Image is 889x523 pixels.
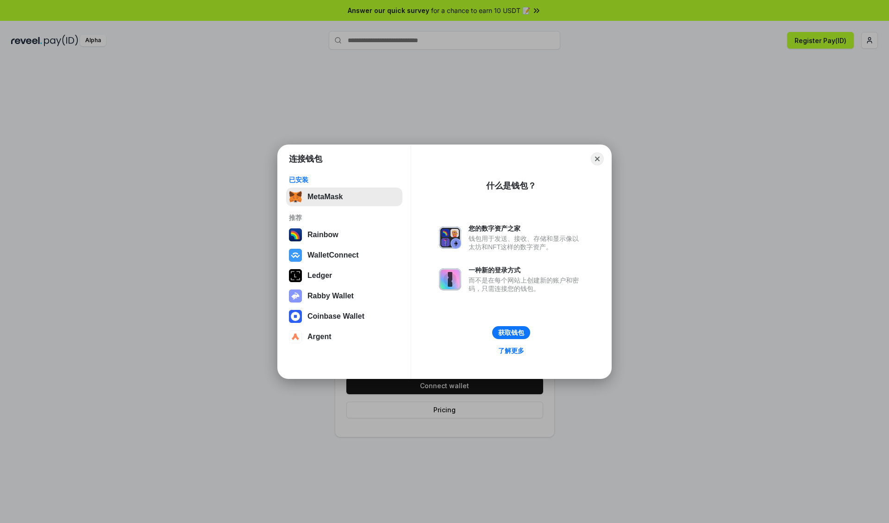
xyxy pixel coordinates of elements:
[439,227,461,249] img: svg+xml,%3Csvg%20xmlns%3D%22http%3A%2F%2Fwww.w3.org%2F2000%2Fsvg%22%20fill%3D%22none%22%20viewBox...
[307,271,332,280] div: Ledger
[289,214,400,222] div: 推荐
[289,176,400,184] div: 已安装
[439,268,461,290] img: svg+xml,%3Csvg%20xmlns%3D%22http%3A%2F%2Fwww.w3.org%2F2000%2Fsvg%22%20fill%3D%22none%22%20viewBox...
[493,345,530,357] a: 了解更多
[289,310,302,323] img: svg+xml,%3Csvg%20width%3D%2228%22%20height%3D%2228%22%20viewBox%3D%220%200%2028%2028%22%20fill%3D...
[289,190,302,203] img: svg+xml,%3Csvg%20fill%3D%22none%22%20height%3D%2233%22%20viewBox%3D%220%200%2035%2033%22%20width%...
[469,224,583,233] div: 您的数字资产之家
[307,333,332,341] div: Argent
[289,249,302,262] img: svg+xml,%3Csvg%20width%3D%2228%22%20height%3D%2228%22%20viewBox%3D%220%200%2028%2028%22%20fill%3D...
[307,193,343,201] div: MetaMask
[286,287,402,305] button: Rabby Wallet
[492,326,530,339] button: 获取钱包
[286,307,402,326] button: Coinbase Wallet
[307,292,354,300] div: Rabby Wallet
[289,153,322,164] h1: 连接钱包
[307,231,338,239] div: Rainbow
[469,266,583,274] div: 一种新的登录方式
[498,347,524,355] div: 了解更多
[289,330,302,343] img: svg+xml,%3Csvg%20width%3D%2228%22%20height%3D%2228%22%20viewBox%3D%220%200%2028%2028%22%20fill%3D...
[591,152,604,165] button: Close
[307,312,364,321] div: Coinbase Wallet
[289,228,302,241] img: svg+xml,%3Csvg%20width%3D%22120%22%20height%3D%22120%22%20viewBox%3D%220%200%20120%20120%22%20fil...
[289,290,302,302] img: svg+xml,%3Csvg%20xmlns%3D%22http%3A%2F%2Fwww.w3.org%2F2000%2Fsvg%22%20fill%3D%22none%22%20viewBox...
[469,234,583,251] div: 钱包用于发送、接收、存储和显示像以太坊和NFT这样的数字资产。
[286,328,402,346] button: Argent
[307,251,359,259] div: WalletConnect
[286,226,402,244] button: Rainbow
[289,269,302,282] img: svg+xml,%3Csvg%20xmlns%3D%22http%3A%2F%2Fwww.w3.org%2F2000%2Fsvg%22%20width%3D%2228%22%20height%3...
[469,276,583,293] div: 而不是在每个网站上创建新的账户和密码，只需连接您的钱包。
[498,328,524,337] div: 获取钱包
[486,180,536,191] div: 什么是钱包？
[286,266,402,285] button: Ledger
[286,246,402,265] button: WalletConnect
[286,188,402,206] button: MetaMask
